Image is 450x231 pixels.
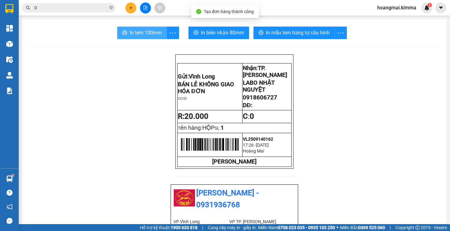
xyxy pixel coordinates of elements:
span: : [243,112,254,121]
img: logo.jpg [173,187,195,209]
span: Miền Nam [258,224,335,231]
button: caret-down [435,3,446,13]
span: Nhận: [41,6,56,13]
img: warehouse-icon [6,41,13,47]
span: Vĩnh Long [189,73,215,80]
img: warehouse-icon [6,56,13,63]
img: logo-vxr [5,4,13,13]
div: Vĩnh Long [5,5,36,20]
img: solution-icon [6,88,13,94]
span: ⚪️ [337,226,338,229]
button: printerIn tem 100mm [117,27,167,39]
span: printer [122,30,127,36]
div: BÁN LẺ KHÔNG GIAO HÓA ĐƠN [5,20,36,50]
span: In tem 100mm [130,29,162,37]
span: Gửi: [178,73,215,80]
span: caret-down [438,5,444,11]
span: check-circle [196,9,201,14]
span: LABO NHẬT NGUYỆT [243,79,275,93]
span: In mẫu tem hàng tự cấu hình [266,29,330,37]
div: TP. [PERSON_NAME] [41,5,91,20]
button: plus [125,3,136,13]
span: Cung cấp máy in - giấy in: [208,224,257,231]
span: Miền Bắc [340,224,385,231]
strong: 0369 525 060 [358,225,385,230]
span: SL: [215,126,221,131]
button: printerIn mẫu tem hàng tự cấu hình [253,27,335,39]
span: 17:26 - [243,143,256,148]
button: file-add [140,3,151,13]
button: more [167,27,179,39]
img: warehouse-icon [6,72,13,78]
strong: [PERSON_NAME] [212,158,257,165]
span: file-add [143,6,147,10]
span: close-circle [109,6,113,9]
span: copyright [415,225,420,230]
img: warehouse-icon [6,175,13,182]
span: message [7,218,12,224]
span: more [335,29,347,37]
span: 0918606727 [243,94,277,101]
button: aim [154,3,165,13]
div: QUỲNH HỢP [41,20,91,28]
span: plus [129,6,133,10]
strong: R: [178,112,208,121]
span: aim [157,6,162,10]
sup: 1 [427,3,432,7]
span: Nhận: [243,65,287,78]
span: VL2509140162 [243,137,273,142]
span: TP. [PERSON_NAME] [243,65,287,78]
span: search [26,6,30,10]
span: hoangmai.kimma [372,4,421,12]
strong: 0708 023 035 - 0935 103 250 [278,225,335,230]
strong: 1900 633 818 [171,225,197,230]
button: printerIn biên nhận 80mm [188,27,249,39]
span: Gửi: [5,6,15,13]
img: dashboard-icon [6,25,13,32]
span: T [178,126,215,131]
sup: 1 [12,174,14,176]
button: more [334,27,347,39]
span: Hỗ trợ kỹ thuật: [140,224,197,231]
span: | [390,224,391,231]
span: DĐ: [243,102,252,109]
strong: C [243,112,248,121]
li: [PERSON_NAME] - 0931936768 [173,187,295,211]
span: more [167,29,179,37]
img: icon-new-feature [424,5,430,11]
span: 0 [250,112,254,121]
li: VP TP. [PERSON_NAME] [229,218,285,225]
span: 20.000 [184,112,208,121]
span: Hoàng Mai [243,148,264,153]
span: Tạo đơn hàng thành công [204,9,254,14]
span: | [202,224,203,231]
span: question-circle [7,190,12,196]
span: 1 [221,124,224,131]
span: notification [7,204,12,210]
span: CCCD: [178,97,187,101]
input: Tìm tên, số ĐT hoặc mã đơn [34,4,108,11]
span: ên hàng: [180,124,215,131]
span: printer [193,30,198,36]
span: HỘP [202,124,215,131]
span: In biên nhận 80mm [201,29,244,37]
span: printer [258,30,263,36]
span: 1 [428,3,431,7]
span: [DATE] [256,143,269,148]
div: 0919732992 [41,28,91,37]
li: VP Vĩnh Long [173,218,229,225]
span: BÁN LẺ KHÔNG GIAO HÓA ĐƠN [178,81,234,95]
span: close-circle [109,5,113,11]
